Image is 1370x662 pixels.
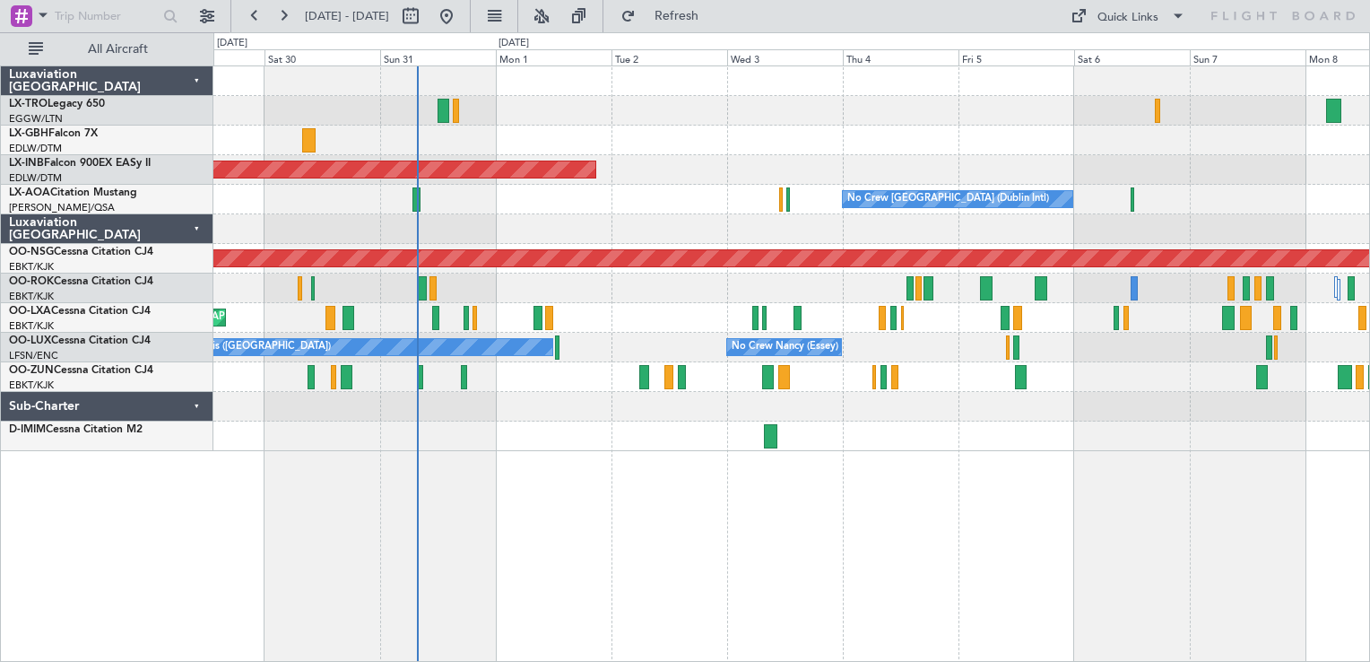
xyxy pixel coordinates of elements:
span: Refresh [639,10,715,22]
div: [DATE] [217,36,247,51]
span: LX-TRO [9,99,48,109]
a: OO-LXACessna Citation CJ4 [9,306,151,317]
a: LX-GBHFalcon 7X [9,128,98,139]
a: EGGW/LTN [9,112,63,126]
input: Trip Number [55,3,158,30]
a: OO-ZUNCessna Citation CJ4 [9,365,153,376]
a: EBKT/KJK [9,379,54,392]
a: LFSN/ENC [9,349,58,362]
div: Fri 5 [958,49,1074,65]
a: LX-INBFalcon 900EX EASy II [9,158,151,169]
div: Quick Links [1097,9,1158,27]
a: EDLW/DTM [9,142,62,155]
a: D-IMIMCessna Citation M2 [9,424,143,435]
span: OO-ZUN [9,365,54,376]
span: LX-GBH [9,128,48,139]
a: OO-NSGCessna Citation CJ4 [9,247,153,257]
span: OO-LXA [9,306,51,317]
div: Thu 4 [843,49,958,65]
div: Sat 6 [1074,49,1190,65]
div: Sun 31 [380,49,496,65]
a: EDLW/DTM [9,171,62,185]
div: Mon 1 [496,49,611,65]
span: All Aircraft [47,43,189,56]
div: No Crew [GEOGRAPHIC_DATA] (Dublin Intl) [847,186,1049,213]
span: LX-AOA [9,187,50,198]
span: D-IMIM [9,424,46,435]
div: [DATE] [499,36,529,51]
a: [PERSON_NAME]/QSA [9,201,115,214]
span: OO-NSG [9,247,54,257]
div: Wed 3 [727,49,843,65]
a: EBKT/KJK [9,290,54,303]
div: Sun 7 [1190,49,1305,65]
span: [DATE] - [DATE] [305,8,389,24]
div: No Crew Nancy (Essey) [732,334,838,361]
button: Quick Links [1062,2,1194,30]
a: LX-AOACitation Mustang [9,187,137,198]
a: LX-TROLegacy 650 [9,99,105,109]
div: Tue 2 [611,49,727,65]
button: Refresh [612,2,720,30]
span: OO-LUX [9,335,51,346]
a: OO-LUXCessna Citation CJ4 [9,335,151,346]
div: Sat 30 [264,49,380,65]
a: OO-ROKCessna Citation CJ4 [9,276,153,287]
a: EBKT/KJK [9,260,54,274]
a: EBKT/KJK [9,319,54,333]
button: All Aircraft [20,35,195,64]
div: No Crew Paris ([GEOGRAPHIC_DATA]) [153,334,331,361]
span: OO-ROK [9,276,54,287]
span: LX-INB [9,158,44,169]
